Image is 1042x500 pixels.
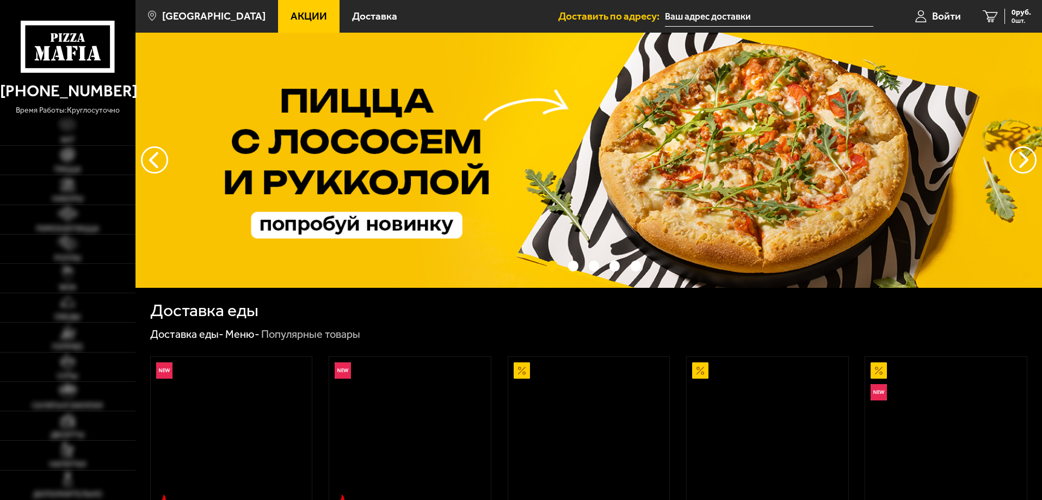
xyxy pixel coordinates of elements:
[692,362,708,379] img: Акционный
[162,11,266,21] span: [GEOGRAPHIC_DATA]
[871,384,887,400] img: Новинка
[631,261,641,271] button: точки переключения
[558,11,665,21] span: Доставить по адресу:
[514,362,530,379] img: Акционный
[225,328,260,341] a: Меню-
[1012,9,1031,16] span: 0 руб.
[665,7,873,27] input: Ваш адрес доставки
[33,491,102,498] span: Дополнительно
[32,402,103,410] span: Салаты и закуски
[932,11,961,21] span: Войти
[54,166,81,174] span: Пицца
[1009,146,1037,174] button: предыдущий
[60,137,75,144] span: Хит
[52,343,83,351] span: Горячее
[871,362,887,379] img: Акционный
[156,362,172,379] img: Новинка
[589,261,599,271] button: точки переключения
[50,461,86,468] span: Напитки
[291,11,327,21] span: Акции
[54,255,81,262] span: Роллы
[57,373,78,380] span: Супы
[59,284,76,292] span: WOK
[261,328,360,342] div: Популярные товары
[54,313,81,321] span: Обеды
[335,362,351,379] img: Новинка
[150,328,224,341] a: Доставка еды-
[141,146,168,174] button: следующий
[150,302,258,319] h1: Доставка еды
[352,11,397,21] span: Доставка
[1012,17,1031,24] span: 0 шт.
[52,195,83,203] span: Наборы
[36,225,99,233] span: Римская пицца
[547,261,557,271] button: точки переключения
[568,261,578,271] button: точки переключения
[51,431,84,439] span: Десерты
[609,261,620,271] button: точки переключения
